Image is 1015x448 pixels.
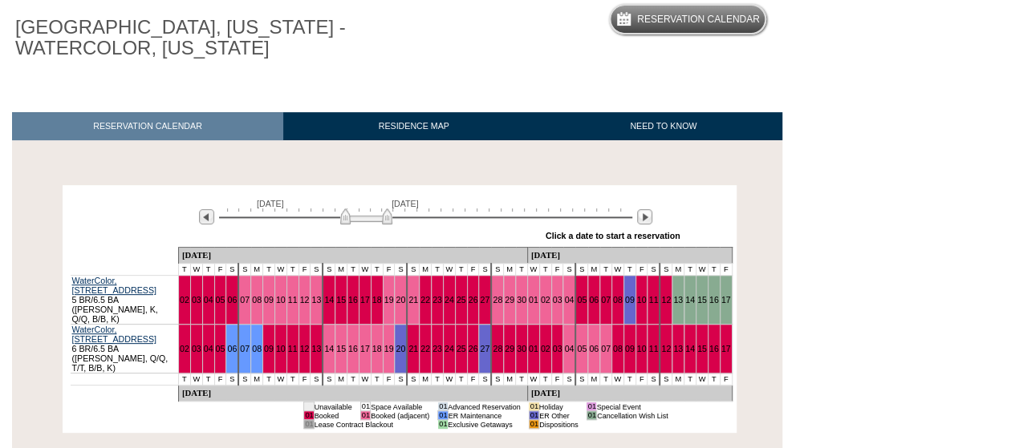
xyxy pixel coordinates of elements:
[527,264,539,276] td: W
[588,264,600,276] td: M
[575,264,587,276] td: S
[407,373,419,385] td: S
[178,248,527,264] td: [DATE]
[448,420,521,429] td: Exclusive Getaways
[637,295,647,305] a: 10
[448,411,521,420] td: ER Maintenance
[360,402,370,411] td: 01
[288,344,298,353] a: 11
[661,344,671,353] a: 12
[480,295,489,305] a: 27
[588,373,600,385] td: M
[336,344,346,353] a: 15
[420,344,430,353] a: 22
[192,344,201,353] a: 03
[480,344,489,353] a: 27
[611,264,623,276] td: W
[359,373,371,385] td: W
[672,264,684,276] td: M
[420,373,432,385] td: M
[673,344,683,353] a: 13
[635,373,648,385] td: F
[529,411,538,420] td: 01
[529,402,538,411] td: 01
[527,385,732,402] td: [DATE]
[625,295,635,305] a: 09
[204,295,213,305] a: 04
[517,344,526,353] a: 30
[589,344,599,353] a: 06
[448,402,521,411] td: Advanced Reservation
[577,295,587,305] a: 05
[696,264,708,276] td: W
[372,295,382,305] a: 18
[240,295,250,305] a: 07
[360,411,370,420] td: 01
[12,14,371,63] h1: [GEOGRAPHIC_DATA], [US_STATE] - WATERCOLOR, [US_STATE]
[491,373,503,385] td: S
[371,373,383,385] td: T
[553,295,562,305] a: 03
[324,295,334,305] a: 14
[601,344,611,353] a: 07
[720,373,732,385] td: F
[721,295,731,305] a: 17
[637,344,647,353] a: 10
[493,295,502,305] a: 28
[432,344,442,353] a: 23
[596,402,668,411] td: Special Event
[214,264,226,276] td: F
[335,264,347,276] td: M
[408,344,418,353] a: 21
[335,373,347,385] td: M
[71,325,179,373] td: 6 BR/6.5 BA ([PERSON_NAME], Q/Q, T/T, B/B, K)
[288,295,298,305] a: 11
[438,420,448,429] td: 01
[601,295,611,305] a: 07
[546,231,680,240] div: Click a date to start a reservation
[407,264,419,276] td: S
[180,295,189,305] a: 02
[625,344,635,353] a: 09
[493,344,502,353] a: 28
[635,264,648,276] td: F
[227,344,237,353] a: 06
[596,411,668,420] td: Cancellation Wish List
[529,344,538,353] a: 01
[71,276,179,325] td: 5 BR/6.5 BA ([PERSON_NAME], K, Q/Q, B/B, K)
[551,373,563,385] td: F
[420,295,430,305] a: 22
[587,402,596,411] td: 01
[304,420,314,429] td: 01
[611,373,623,385] td: W
[304,411,314,420] td: 01
[445,344,454,353] a: 24
[251,373,263,385] td: M
[432,295,442,305] a: 23
[469,344,478,353] a: 26
[216,295,225,305] a: 05
[276,344,286,353] a: 10
[396,295,405,305] a: 20
[323,373,335,385] td: S
[564,344,574,353] a: 04
[190,264,202,276] td: W
[396,344,405,353] a: 20
[563,264,575,276] td: S
[660,264,672,276] td: S
[589,295,599,305] a: 06
[660,373,672,385] td: S
[300,295,310,305] a: 12
[648,295,658,305] a: 11
[202,264,214,276] td: T
[697,295,707,305] a: 15
[709,344,719,353] a: 16
[684,264,696,276] td: T
[252,295,262,305] a: 08
[190,373,202,385] td: W
[178,373,190,385] td: T
[623,264,635,276] td: T
[575,373,587,385] td: S
[314,411,352,420] td: Booked
[539,420,579,429] td: Dispositions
